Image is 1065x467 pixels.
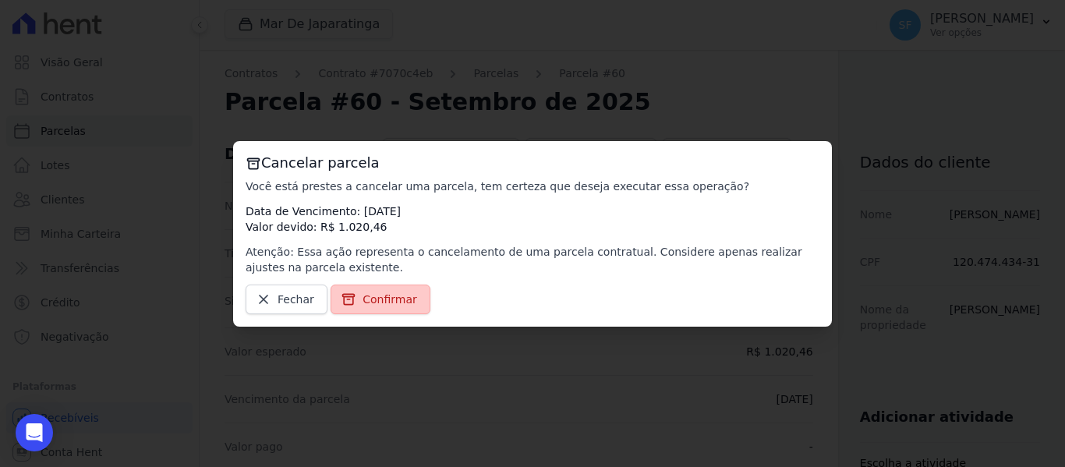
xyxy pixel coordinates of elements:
[278,292,314,307] span: Fechar
[363,292,417,307] span: Confirmar
[16,414,53,451] div: Open Intercom Messenger
[246,203,819,235] p: Data de Vencimento: [DATE] Valor devido: R$ 1.020,46
[246,285,327,314] a: Fechar
[246,244,819,275] p: Atenção: Essa ação representa o cancelamento de uma parcela contratual. Considere apenas realizar...
[246,154,819,172] h3: Cancelar parcela
[331,285,430,314] a: Confirmar
[246,179,819,194] p: Você está prestes a cancelar uma parcela, tem certeza que deseja executar essa operação?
